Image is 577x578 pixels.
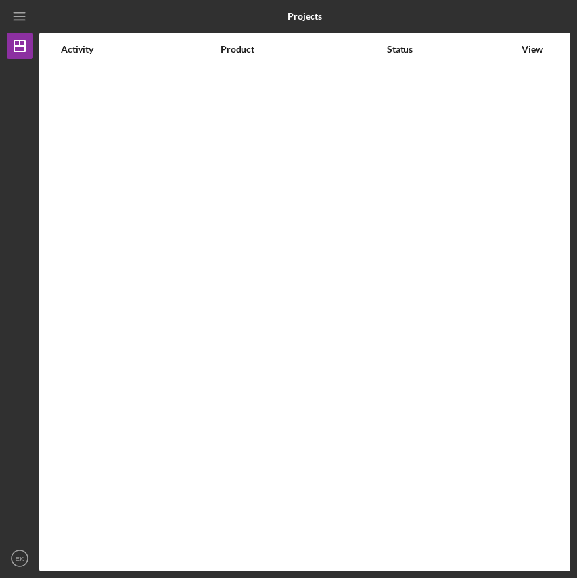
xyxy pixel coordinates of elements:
[387,44,515,55] div: Status
[16,555,24,562] text: EK
[288,11,322,22] b: Projects
[61,44,219,55] div: Activity
[7,545,33,571] button: EK
[221,44,386,55] div: Product
[516,44,549,55] div: View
